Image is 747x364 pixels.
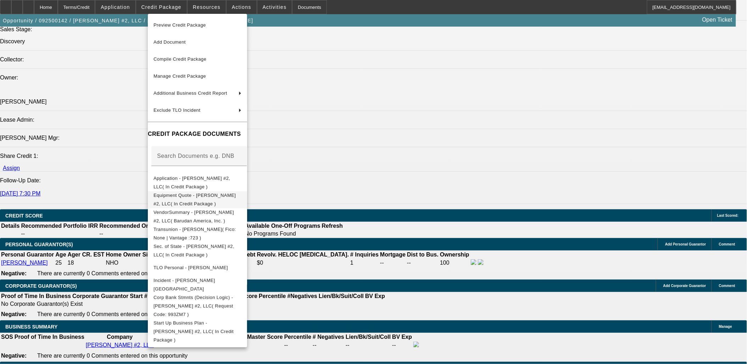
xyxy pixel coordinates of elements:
button: Start Up Business Plan - Esperanza #2, LLC( In Credit Package ) [148,319,247,344]
span: Start Up Business Plan - [PERSON_NAME] #2, LLC( In Credit Package ) [154,320,234,342]
span: Manage Credit Package [154,73,206,79]
button: Transunion - Ramirez, Casandra( Fico: None | Vantage :723 ) [148,225,247,242]
span: Preview Credit Package [154,22,206,28]
span: Application - [PERSON_NAME] #2, LLC( In Credit Package ) [154,175,230,189]
span: Sec. of State - [PERSON_NAME] #2, LLC( In Credit Package ) [154,243,234,257]
span: Compile Credit Package [154,56,206,62]
button: Incident - Ramirez, Casandra [148,276,247,293]
span: Corp Bank Stmnts (Decision Logic) - [PERSON_NAME] #2, LLC( Request Code: 993ZM7 ) [154,294,233,317]
span: Additional Business Credit Report [154,90,227,96]
span: Add Document [154,39,186,45]
span: Transunion - [PERSON_NAME]( Fico: None | Vantage :723 ) [154,226,236,240]
span: Incident - [PERSON_NAME][GEOGRAPHIC_DATA] [154,277,215,291]
span: TLO Personal - [PERSON_NAME] [154,265,228,270]
span: VendorSummary - [PERSON_NAME] #2, LLC( Barudan America, Inc. ) [154,209,234,223]
mat-label: Search Documents e.g. DNB [157,153,234,159]
span: Equipment Quote - [PERSON_NAME] #2, LLC( In Credit Package ) [154,192,236,206]
button: Application - Esperanza #2, LLC( In Credit Package ) [148,174,247,191]
button: VendorSummary - Esperanza #2, LLC( Barudan America, Inc. ) [148,208,247,225]
h4: CREDIT PACKAGE DOCUMENTS [148,130,247,138]
button: Corp Bank Stmnts (Decision Logic) - Esperanza #2, LLC( Request Code: 993ZM7 ) [148,293,247,319]
button: Equipment Quote - Esperanza #2, LLC( In Credit Package ) [148,191,247,208]
button: Sec. of State - Esperanza #2, LLC( In Credit Package ) [148,242,247,259]
button: TLO Personal - Ramirez, Casandra [148,259,247,276]
span: Exclude TLO Incident [154,107,200,113]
